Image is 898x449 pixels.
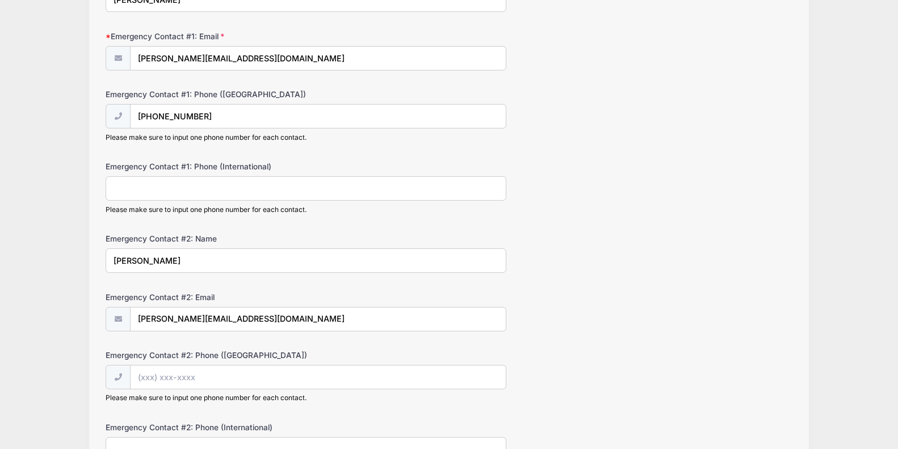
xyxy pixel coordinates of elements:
input: (xxx) xxx-xxxx [130,365,506,389]
input: email@email.com [130,46,506,70]
label: Emergency Contact #1: Email [106,31,334,42]
input: (xxx) xxx-xxxx [130,104,506,128]
label: Emergency Contact #1: Phone ([GEOGRAPHIC_DATA]) [106,89,334,100]
label: Emergency Contact #2: Name [106,233,334,244]
div: Please make sure to input one phone number for each contact. [106,393,506,403]
div: Please make sure to input one phone number for each contact. [106,132,506,143]
label: Emergency Contact #1: Phone (International) [106,161,334,172]
label: Emergency Contact #2: Email [106,292,334,303]
label: Emergency Contact #2: Phone ([GEOGRAPHIC_DATA]) [106,350,334,361]
label: Emergency Contact #2: Phone (International) [106,422,334,433]
div: Please make sure to input one phone number for each contact. [106,205,506,215]
input: email@email.com [130,307,506,331]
